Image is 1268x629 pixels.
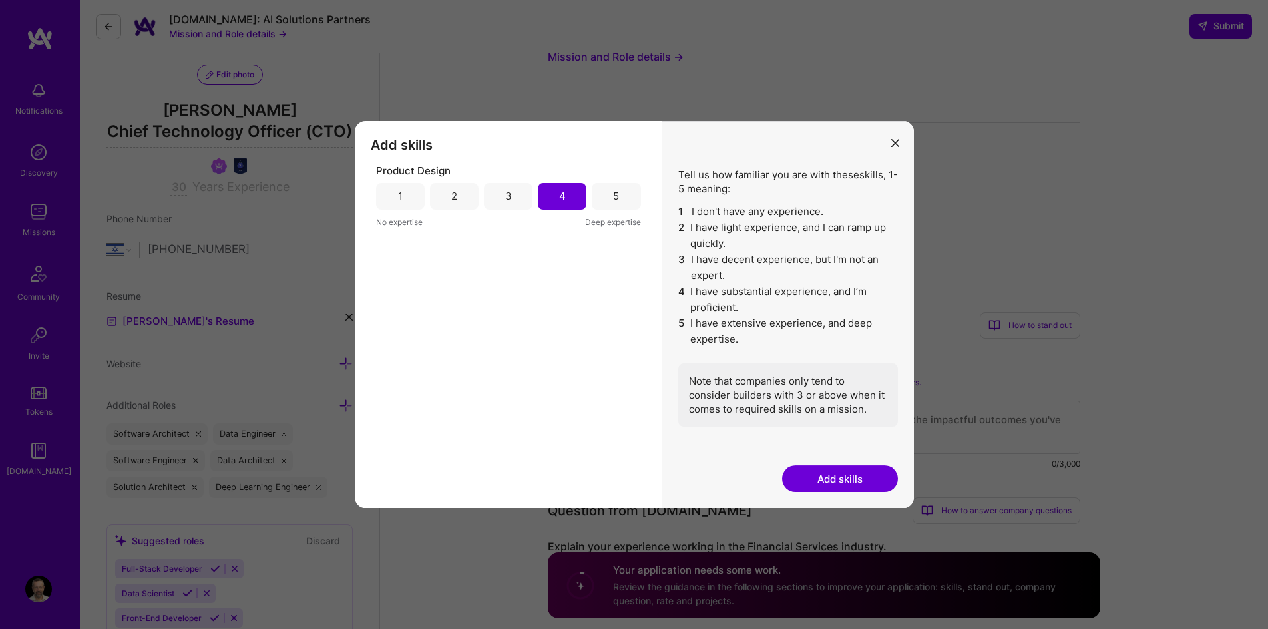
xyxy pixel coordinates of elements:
div: 5 [613,189,619,203]
div: 1 [398,189,403,203]
i: icon Close [891,139,899,147]
h3: Add skills [371,137,646,153]
li: I have decent experience, but I'm not an expert. [678,252,898,284]
span: Deep expertise [585,215,641,229]
span: Product Design [376,164,451,178]
span: 3 [678,252,686,284]
div: 2 [451,189,457,203]
button: Add skills [782,465,898,492]
div: Note that companies only tend to consider builders with 3 or above when it comes to required skil... [678,363,898,427]
span: 4 [678,284,686,315]
div: 3 [505,189,512,203]
li: I have light experience, and I can ramp up quickly. [678,220,898,252]
span: 1 [678,204,686,220]
span: 5 [678,315,686,347]
div: 4 [559,189,566,203]
span: No expertise [376,215,423,229]
div: Tell us how familiar you are with these skills , 1-5 meaning: [678,168,898,427]
span: 2 [678,220,686,252]
li: I have extensive experience, and deep expertise. [678,315,898,347]
div: modal [355,121,914,509]
li: I don't have any experience. [678,204,898,220]
li: I have substantial experience, and I’m proficient. [678,284,898,315]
